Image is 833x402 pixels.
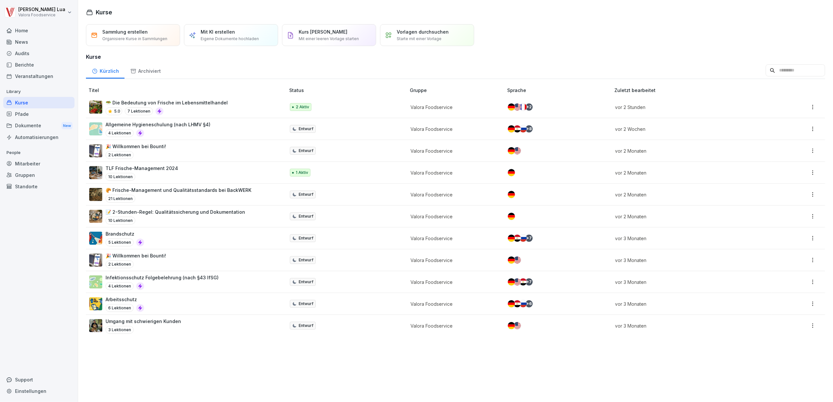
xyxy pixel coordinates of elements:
a: Pfade [3,108,75,120]
p: 5.0 [114,108,120,114]
img: de.svg [508,300,515,307]
div: + 2 [525,103,533,111]
img: gxsnf7ygjsfsmxd96jxi4ufn.png [89,122,102,135]
img: ru.svg [520,300,527,307]
p: Mit einer leeren Vorlage starten [299,36,359,42]
img: eg.svg [514,235,521,242]
img: de.svg [508,235,515,242]
p: People [3,147,75,158]
p: 6 Lektionen [106,304,134,312]
p: 21 Lektionen [106,195,135,203]
p: Valora Foodservice [410,169,497,176]
p: Entwurf [299,301,313,307]
p: Entwurf [299,235,313,241]
img: b0iy7e1gfawqjs4nezxuanzk.png [89,232,102,245]
p: vor 2 Stunden [615,104,764,111]
p: 5 Lektionen [106,239,134,246]
a: Mitarbeiter [3,158,75,169]
p: Entwurf [299,192,313,197]
div: Kurse [3,97,75,108]
p: Entwurf [299,279,313,285]
a: Standorte [3,181,75,192]
p: 7 Lektionen [125,107,153,115]
img: de.svg [508,147,515,154]
p: Kurs [PERSON_NAME] [299,28,347,35]
a: Veranstaltungen [3,70,75,82]
div: + 8 [525,125,533,132]
img: ru.svg [520,235,527,242]
p: Valora Foodservice [410,104,497,111]
p: Sammlung erstellen [102,28,148,35]
img: us.svg [514,256,521,264]
p: Infektionsschutz Folgebelehrung (nach §43 IfSG) [106,274,219,281]
p: Zuletzt bearbeitet [614,87,772,94]
a: Automatisierungen [3,131,75,143]
p: 4 Lektionen [106,282,134,290]
div: News [3,36,75,48]
p: 🎉 Willkommen bei Bounti! [106,252,166,259]
p: Starte mit einer Vorlage [397,36,441,42]
a: Home [3,25,75,36]
div: Kürzlich [86,62,125,79]
img: us.svg [514,278,521,286]
p: Mit KI erstellen [201,28,235,35]
div: Dokumente [3,120,75,132]
img: de.svg [508,278,515,286]
p: Valora Foodservice [18,13,65,17]
p: Library [3,86,75,97]
img: us.svg [514,322,521,329]
img: us.svg [514,103,521,111]
p: Entwurf [299,213,313,219]
a: Audits [3,48,75,59]
a: Archiviert [125,62,166,79]
img: eg.svg [520,278,527,286]
p: Valora Foodservice [410,301,497,307]
p: 1 Aktiv [296,170,308,176]
p: Entwurf [299,148,313,154]
img: b4eu0mai1tdt6ksd7nlke1so.png [89,144,102,157]
p: Valora Foodservice [410,257,497,264]
h3: Kurse [86,53,825,61]
p: vor 3 Monaten [615,235,764,242]
h1: Kurse [96,8,112,17]
p: Gruppe [410,87,505,94]
p: 🥗 Die Bedeutung von Frische im Lebensmittelhandel [106,99,228,106]
p: vor 3 Monaten [615,279,764,286]
img: ru.svg [520,125,527,132]
p: 10 Lektionen [106,217,135,224]
img: de.svg [508,322,515,329]
img: eg.svg [514,300,521,307]
img: bu699qevipri7flw0mosiemv.png [89,210,102,223]
p: vor 3 Monaten [615,257,764,264]
p: Valora Foodservice [410,213,497,220]
p: Valora Foodservice [410,126,497,132]
a: Einstellungen [3,385,75,397]
img: tgff07aey9ahi6f4hltuk21p.png [89,275,102,288]
p: 2 Lektionen [106,260,134,268]
a: Berichte [3,59,75,70]
p: 4 Lektionen [106,129,134,137]
p: Sprache [507,87,612,94]
p: 3 Lektionen [106,326,134,334]
p: Status [289,87,407,94]
div: + 6 [525,300,533,307]
p: Entwurf [299,323,313,329]
p: Valora Foodservice [410,235,497,242]
p: 2 Aktiv [296,104,309,110]
p: Valora Foodservice [410,191,497,198]
p: Entwurf [299,257,313,263]
p: vor 2 Monaten [615,169,764,176]
img: ibmq16c03v2u1873hyb2ubud.png [89,319,102,332]
a: DokumenteNew [3,120,75,132]
p: vor 2 Monaten [615,191,764,198]
a: Gruppen [3,169,75,181]
p: Organisiere Kurse in Sammlungen [102,36,167,42]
